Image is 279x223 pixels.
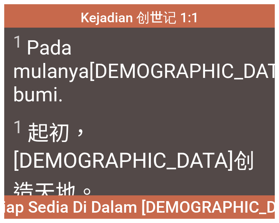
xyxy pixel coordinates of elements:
[81,7,199,27] span: Kejadian 创世记 1:1
[76,180,97,205] wh776: 。
[34,180,97,205] wh1254: 天
[13,121,255,205] wh7225: ， [DEMOGRAPHIC_DATA]
[13,32,22,52] sup: 1
[13,117,23,137] sup: 1
[55,180,97,205] wh8064: 地
[58,83,63,106] wh776: .
[13,116,266,206] span: 起初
